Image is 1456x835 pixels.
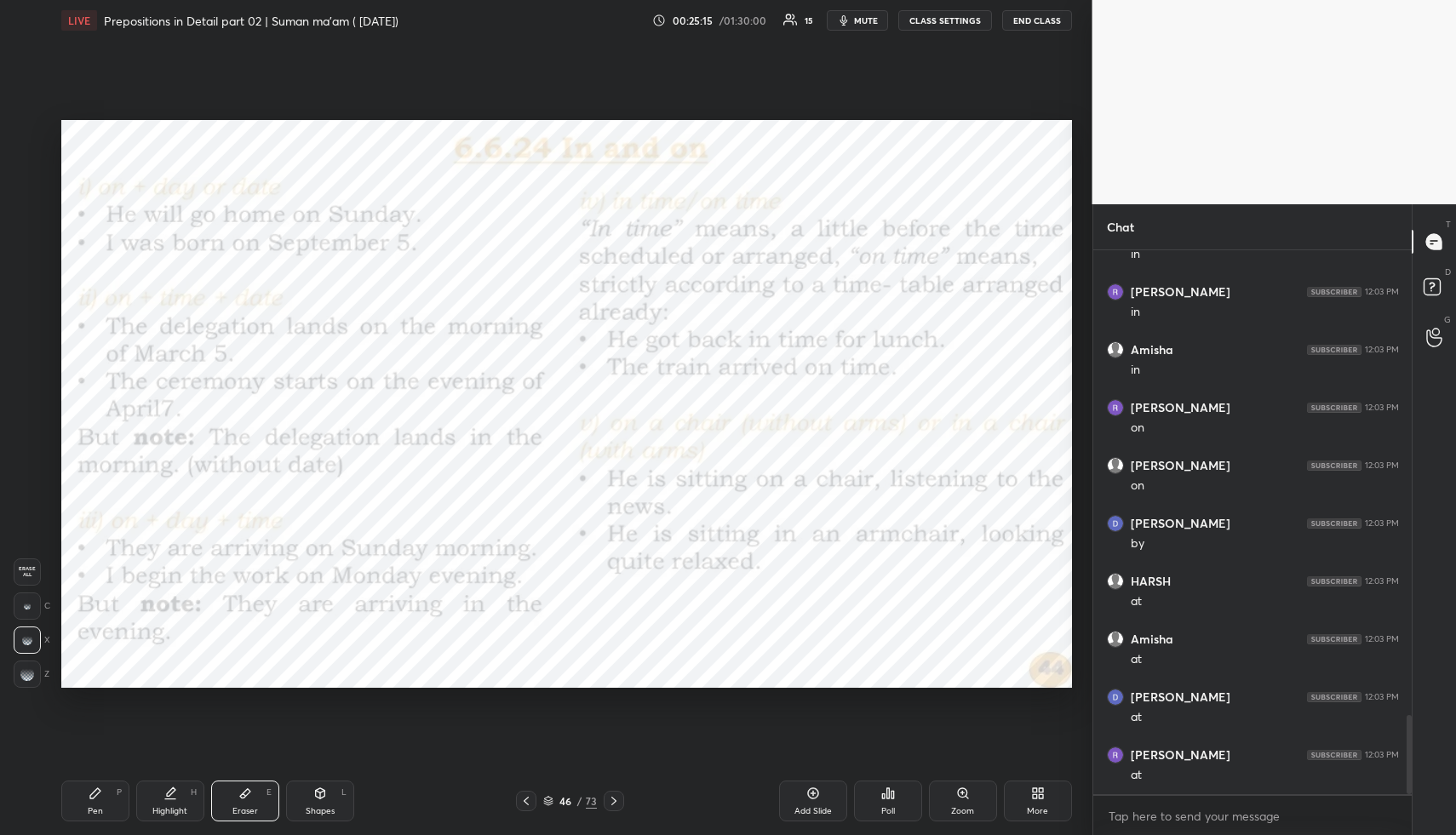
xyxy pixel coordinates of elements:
div: 12:03 PM [1365,460,1399,471]
img: 4P8fHbbgJtejmAAAAAElFTkSuQmCC [1307,345,1361,355]
h6: Amisha [1131,342,1173,357]
div: P [117,788,122,797]
p: Chat [1093,204,1148,249]
h6: [PERSON_NAME] [1131,458,1230,473]
div: Highlight [152,807,187,815]
h6: [PERSON_NAME] [1131,284,1230,300]
h6: [PERSON_NAME] [1131,516,1230,531]
span: Erase all [14,566,40,578]
div: Add Slide [794,807,832,815]
div: on [1131,478,1399,495]
img: 4P8fHbbgJtejmAAAAAElFTkSuQmCC [1307,634,1361,644]
div: C [14,592,50,620]
img: thumbnail.jpg [1108,747,1123,763]
p: T [1446,218,1451,231]
div: X [14,626,50,654]
div: H [191,788,197,797]
div: / [577,796,582,806]
img: 4P8fHbbgJtejmAAAAAElFTkSuQmCC [1307,287,1361,297]
h6: Amisha [1131,632,1173,647]
img: 4P8fHbbgJtejmAAAAAElFTkSuQmCC [1307,576,1361,586]
img: thumbnail.jpg [1108,400,1123,415]
img: thumbnail.jpg [1108,284,1123,300]
div: Z [14,661,49,688]
div: 12:03 PM [1365,692,1399,702]
div: 73 [586,793,597,809]
h6: [PERSON_NAME] [1131,747,1230,763]
h6: [PERSON_NAME] [1131,689,1230,705]
div: at [1131,651,1399,668]
button: mute [827,10,888,31]
div: 12:03 PM [1365,287,1399,297]
div: Zoom [951,807,974,815]
h6: [PERSON_NAME] [1131,400,1230,415]
div: E [267,788,272,797]
img: default.png [1108,632,1123,647]
img: default.png [1108,574,1123,589]
div: 12:03 PM [1365,403,1399,413]
div: in [1131,304,1399,321]
h4: Prepositions in Detail part 02 | Suman ma'am ( [DATE]) [104,13,398,29]
div: 12:03 PM [1365,345,1399,355]
p: D [1445,266,1451,278]
div: at [1131,593,1399,610]
img: default.png [1108,342,1123,357]
div: More [1027,807,1048,815]
img: 4P8fHbbgJtejmAAAAAElFTkSuQmCC [1307,518,1361,529]
button: END CLASS [1002,10,1072,31]
div: L [341,788,347,797]
div: Poll [881,807,895,815]
img: thumbnail.jpg [1108,516,1123,531]
div: 12:03 PM [1365,750,1399,760]
img: 4P8fHbbgJtejmAAAAAElFTkSuQmCC [1307,750,1361,760]
span: mute [854,14,878,26]
div: in [1131,246,1399,263]
div: 15 [805,16,813,25]
div: 12:03 PM [1365,634,1399,644]
div: at [1131,709,1399,726]
div: grid [1093,250,1413,794]
div: by [1131,535,1399,552]
div: Eraser [232,807,258,815]
div: 12:03 PM [1365,576,1399,586]
img: thumbnail.jpg [1108,689,1123,705]
div: LIVE [61,10,97,31]
div: Pen [88,807,103,815]
img: 4P8fHbbgJtejmAAAAAElFTkSuQmCC [1307,692,1361,702]
p: G [1444,313,1451,326]
div: 12:03 PM [1365,518,1399,529]
button: CLASS SETTINGS [898,10,992,31]
h6: HARSH [1131,574,1171,589]
img: default.png [1108,458,1123,473]
div: in [1131,362,1399,379]
div: Shapes [306,807,335,815]
div: at [1131,767,1399,784]
img: 4P8fHbbgJtejmAAAAAElFTkSuQmCC [1307,460,1361,471]
div: on [1131,420,1399,437]
div: 46 [557,796,574,806]
img: 4P8fHbbgJtejmAAAAAElFTkSuQmCC [1307,403,1361,413]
